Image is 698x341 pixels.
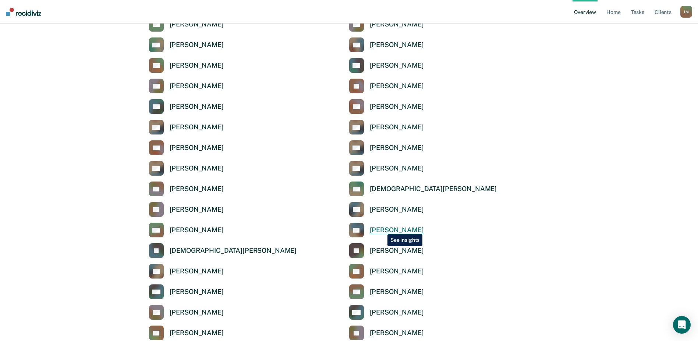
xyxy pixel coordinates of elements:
[170,144,224,152] div: [PERSON_NAME]
[349,37,424,52] a: [PERSON_NAME]
[673,316,691,334] div: Open Intercom Messenger
[370,20,424,29] div: [PERSON_NAME]
[349,161,424,176] a: [PERSON_NAME]
[370,267,424,276] div: [PERSON_NAME]
[370,185,497,193] div: [DEMOGRAPHIC_DATA][PERSON_NAME]
[149,79,224,93] a: [PERSON_NAME]
[370,329,424,337] div: [PERSON_NAME]
[149,58,224,73] a: [PERSON_NAME]
[149,305,224,320] a: [PERSON_NAME]
[170,308,224,317] div: [PERSON_NAME]
[349,182,497,196] a: [DEMOGRAPHIC_DATA][PERSON_NAME]
[370,82,424,90] div: [PERSON_NAME]
[149,37,224,52] a: [PERSON_NAME]
[370,144,424,152] div: [PERSON_NAME]
[370,288,424,296] div: [PERSON_NAME]
[370,247,424,255] div: [PERSON_NAME]
[370,103,424,111] div: [PERSON_NAME]
[370,123,424,132] div: [PERSON_NAME]
[370,164,424,173] div: [PERSON_NAME]
[349,99,424,114] a: [PERSON_NAME]
[370,226,424,234] div: [PERSON_NAME]
[170,205,224,214] div: [PERSON_NAME]
[170,123,224,132] div: [PERSON_NAME]
[170,103,224,111] div: [PERSON_NAME]
[170,82,224,90] div: [PERSON_NAME]
[149,264,224,279] a: [PERSON_NAME]
[349,305,424,320] a: [PERSON_NAME]
[149,161,224,176] a: [PERSON_NAME]
[149,223,224,237] a: [PERSON_NAME]
[170,329,224,337] div: [PERSON_NAME]
[370,308,424,317] div: [PERSON_NAME]
[349,264,424,279] a: [PERSON_NAME]
[149,99,224,114] a: [PERSON_NAME]
[349,140,424,155] a: [PERSON_NAME]
[170,185,224,193] div: [PERSON_NAME]
[170,164,224,173] div: [PERSON_NAME]
[149,243,297,258] a: [DEMOGRAPHIC_DATA][PERSON_NAME]
[349,202,424,217] a: [PERSON_NAME]
[170,61,224,70] div: [PERSON_NAME]
[149,326,224,340] a: [PERSON_NAME]
[149,120,224,134] a: [PERSON_NAME]
[349,223,424,237] a: [PERSON_NAME]
[349,58,424,73] a: [PERSON_NAME]
[349,17,424,32] a: [PERSON_NAME]
[170,247,297,255] div: [DEMOGRAPHIC_DATA][PERSON_NAME]
[149,17,224,32] a: [PERSON_NAME]
[349,243,424,258] a: [PERSON_NAME]
[170,20,224,29] div: [PERSON_NAME]
[170,288,224,296] div: [PERSON_NAME]
[6,8,41,16] img: Recidiviz
[370,61,424,70] div: [PERSON_NAME]
[680,6,692,18] button: JM
[149,140,224,155] a: [PERSON_NAME]
[349,79,424,93] a: [PERSON_NAME]
[370,205,424,214] div: [PERSON_NAME]
[149,284,224,299] a: [PERSON_NAME]
[349,120,424,134] a: [PERSON_NAME]
[149,182,224,196] a: [PERSON_NAME]
[349,326,424,340] a: [PERSON_NAME]
[370,41,424,49] div: [PERSON_NAME]
[149,202,224,217] a: [PERSON_NAME]
[170,41,224,49] div: [PERSON_NAME]
[170,267,224,276] div: [PERSON_NAME]
[170,226,224,234] div: [PERSON_NAME]
[680,6,692,18] div: J M
[349,284,424,299] a: [PERSON_NAME]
